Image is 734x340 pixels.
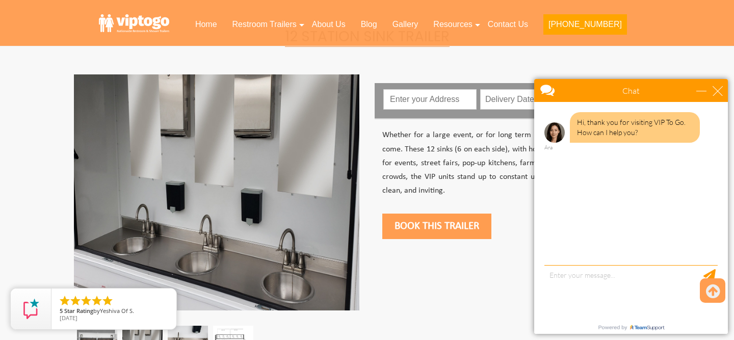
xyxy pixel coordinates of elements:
[543,14,627,35] button: [PHONE_NUMBER]
[100,307,134,315] span: Yeshiva Of S.
[60,314,77,322] span: [DATE]
[353,13,385,36] a: Blog
[480,13,536,36] a: Contact Us
[21,299,41,319] img: Review Rating
[188,13,225,36] a: Home
[383,89,477,110] input: Enter your Address
[536,13,635,41] a: [PHONE_NUMBER]
[59,295,71,307] li: 
[64,307,93,315] span: Star Rating
[225,13,304,36] a: Restroom Trailers
[304,13,353,36] a: About Us
[382,214,491,239] button: Book this trailer
[101,295,114,307] li: 
[60,307,63,315] span: 5
[382,128,652,198] p: Whether for a large event, or for long term use, this unit is as practical as they come. These 12...
[385,13,426,36] a: Gallery
[426,13,480,36] a: Resources
[91,295,103,307] li: 
[69,295,82,307] li: 
[528,73,734,340] iframe: Live Chat Box
[480,89,546,110] input: Delivery Date
[60,308,168,315] span: by
[80,295,92,307] li: 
